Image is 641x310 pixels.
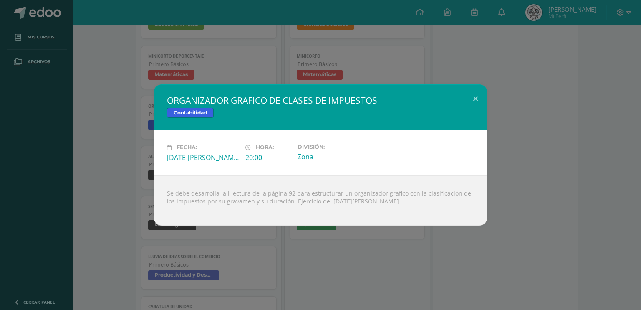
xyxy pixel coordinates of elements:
div: 20:00 [245,153,291,162]
div: [DATE][PERSON_NAME] [167,153,239,162]
label: División: [298,144,369,150]
button: Close (Esc) [464,84,487,113]
span: Hora: [256,145,274,151]
span: Contabilidad [167,108,214,118]
div: Se debe desarrolla la l lectura de la página 92 para estructurar un organizador grafico con la cl... [154,175,487,226]
div: Zona [298,152,369,161]
h2: ORGANIZADOR GRAFICO DE CLASES DE IMPUESTOS [167,94,474,106]
span: Fecha: [177,145,197,151]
